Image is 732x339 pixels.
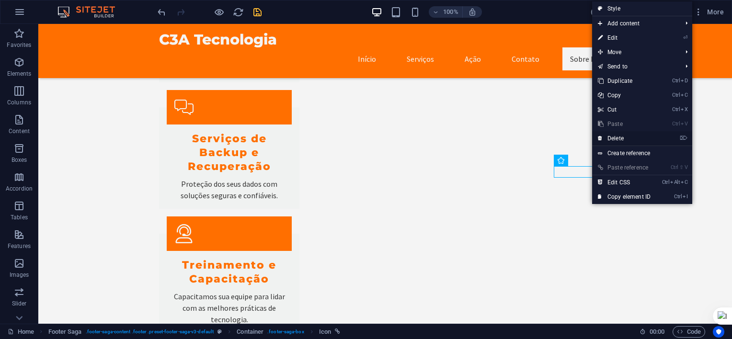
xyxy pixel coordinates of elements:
[592,31,656,45] a: ⏎Edit
[713,326,724,338] button: Usercentrics
[673,326,705,338] button: Code
[86,326,214,338] span: . footer-saga-content .footer .preset-footer-saga-v3-default
[8,326,34,338] a: Click to cancel selection. Double-click to open Pages
[468,8,477,16] i: On resize automatically adjust zoom level to fit chosen device.
[11,214,28,221] p: Tables
[48,326,341,338] nav: breadcrumb
[681,78,687,84] i: D
[335,329,340,334] i: This element is linked
[690,4,728,20] button: More
[694,7,724,17] span: More
[662,179,670,185] i: Ctrl
[7,70,32,78] p: Elements
[681,121,687,127] i: V
[592,16,678,31] span: Add content
[683,34,687,41] i: ⏎
[12,300,27,307] p: Slider
[592,117,656,131] a: CtrlVPaste
[8,242,31,250] p: Features
[672,121,680,127] i: Ctrl
[674,193,682,200] i: Ctrl
[681,92,687,98] i: C
[590,7,601,18] i: Design (Ctrl+Alt+Y)
[683,193,687,200] i: I
[319,326,331,338] span: Click to select. Double-click to edit
[685,164,687,170] i: V
[592,45,678,59] span: Move
[252,7,263,18] i: Save (Ctrl+S)
[592,102,656,117] a: CtrlXCut
[592,88,656,102] a: CtrlCCopy
[677,326,701,338] span: Code
[672,106,680,113] i: Ctrl
[592,1,692,16] a: Style
[7,41,31,49] p: Favorites
[233,7,244,18] i: Reload page
[592,146,692,160] a: Create reference
[232,6,244,18] button: reload
[680,135,687,141] i: ⌦
[7,99,31,106] p: Columns
[11,156,27,164] p: Boxes
[679,164,684,170] i: ⇧
[640,326,665,338] h6: Session time
[681,106,687,113] i: X
[252,6,263,18] button: save
[213,6,225,18] button: Click here to leave preview mode and continue editing
[10,271,29,279] p: Images
[237,326,263,338] span: Click to select. Double-click to edit
[443,6,458,18] h6: 100%
[55,6,127,18] img: Editor Logo
[156,7,167,18] i: Undo: Delete elements (Ctrl+Z)
[9,127,30,135] p: Content
[217,329,222,334] i: This element is a customizable preset
[267,326,304,338] span: . footer-saga-box
[656,328,658,335] span: :
[672,92,680,98] i: Ctrl
[670,179,680,185] i: Alt
[650,326,664,338] span: 00 00
[48,326,82,338] span: Click to select. Double-click to edit
[429,6,463,18] button: 100%
[156,6,167,18] button: undo
[592,74,656,88] a: CtrlDDuplicate
[681,179,687,185] i: C
[592,59,678,74] a: Send to
[6,185,33,192] p: Accordion
[592,190,656,204] a: CtrlICopy element ID
[592,160,656,175] a: Ctrl⇧VPaste reference
[592,175,656,190] a: CtrlAltCEdit CSS
[672,78,680,84] i: Ctrl
[590,6,602,18] button: design
[592,131,656,146] a: ⌦Delete
[671,164,678,170] i: Ctrl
